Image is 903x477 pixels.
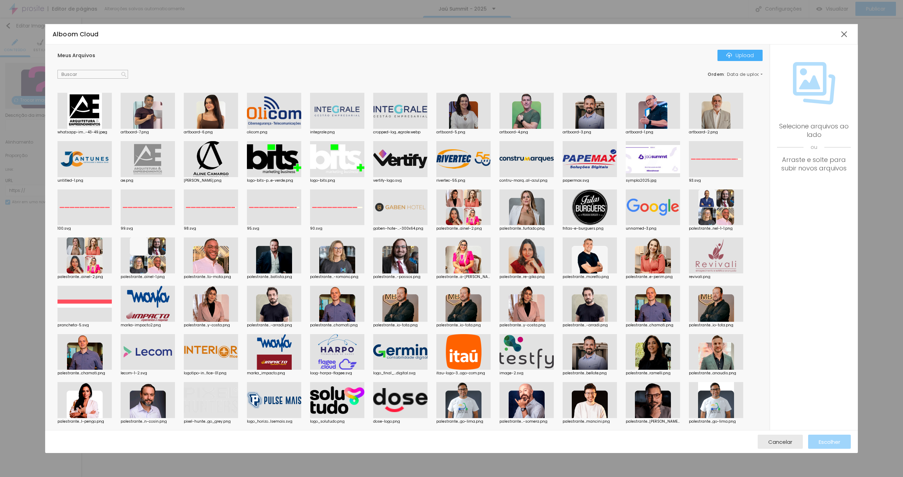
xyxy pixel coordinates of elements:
div: palestrante...chamati.png [626,324,680,327]
button: IconeUpload [717,50,763,61]
div: palestrante...[PERSON_NAME].png [626,420,680,423]
div: palestrante...bellote.png [563,372,617,375]
div: whatsapp-im...-43-49.jpeg [57,131,112,134]
div: logo-bits.png [310,179,364,182]
div: marka_impacto.png [247,372,301,375]
span: Alboom Cloud [53,30,99,38]
div: 90.svg [310,227,364,230]
div: artboard-1.png [626,131,680,134]
div: contru-marq...al-azul.png [499,179,554,182]
div: palestrante...ainel-1.png [121,275,175,279]
div: palestrante...ramelli.png [626,372,680,375]
div: integrale.png [310,131,364,134]
img: Icone [726,53,732,58]
div: loog-harpa-flagee.svg [310,372,364,375]
div: palestrante...-arradi.png [563,324,617,327]
div: palestrante...moretto.png [563,275,617,279]
span: Data de upload [727,72,764,77]
div: palestrante...mancini.png [563,420,617,423]
div: logotipo-in...fice-01.png [184,372,238,375]
div: Selecione arquivos ao lado Arraste e solte para subir novos arquivos [777,122,851,173]
div: logo_horizo...lsemais.svg [247,420,301,423]
div: artboard-3.png [563,131,617,134]
div: palestrante...io-tota.png [373,324,428,327]
div: palestrante...batista.png [247,275,301,279]
div: palestrante...y-costa.png [184,324,238,327]
div: palestrante...chamati.png [57,372,112,375]
div: palestrante...l-pengo.png [57,420,112,423]
div: revivali.png [689,275,743,279]
div: palestrante...n-cosin.png [121,420,175,423]
div: lecom-1-2.svg [121,372,175,375]
span: Cancelar [768,439,792,445]
div: vertify-logo.svg [373,179,428,182]
div: papermax.svg [563,179,617,182]
button: Cancelar [758,435,803,449]
div: palestrante...anaudis.png [689,372,743,375]
span: ou [777,139,851,156]
div: logo-bits-p...e-verde.png [247,179,301,182]
div: untitled-1.png [57,179,112,182]
div: artboard-2.png [689,131,743,134]
div: olicom.png [247,131,301,134]
div: dose-logo.png [373,420,428,423]
div: 99.svg [121,227,175,230]
div: artboard-7.png [121,131,175,134]
div: palestrante...to-mota.png [184,275,238,279]
div: palestrante...ainel-2.png [57,275,112,279]
div: palestrante...go-lima.png [436,420,491,423]
span: Escolher [819,439,840,445]
div: 95.svg [247,227,301,230]
div: artboard-6.png [184,131,238,134]
div: unnamed-3.png [626,227,680,230]
div: palestrante...go-lima.png [689,420,743,423]
div: gaben-hote-...-300x64.png [373,227,428,230]
div: palestrante...-romano.png [310,275,364,279]
div: prancheta-5.svg [57,324,112,327]
div: marka-impacto2.png [121,324,175,327]
div: ae.png [121,179,175,182]
div: palestrante...-somera.png [499,420,554,423]
div: itau-logo-3...ogo-com.png [436,372,491,375]
div: artboard-5.png [436,131,491,134]
img: Icone [793,62,835,104]
div: cropped-log...egrale.webp [373,131,428,134]
img: Icone [121,72,126,77]
div: artboard-4.png [499,131,554,134]
div: sympla2025.jpg [626,179,680,182]
div: palestrante...a-[PERSON_NAME].png [436,275,491,279]
div: palestrante...y-costa.png [499,324,554,327]
div: palestrante...io-tota.png [689,324,743,327]
div: palestrante...-passos.png [373,275,428,279]
div: 93.svg [689,179,743,182]
div: palestrante...furtado.png [499,227,554,230]
div: logo_solutudo.png [310,420,364,423]
div: fritas-e-burguers.png [563,227,617,230]
div: 98.svg [184,227,238,230]
div: palestrante...ainel-2.png [436,227,491,230]
div: palestrante...e-perim.png [626,275,680,279]
span: Ordem [708,71,724,77]
div: : [708,72,763,77]
div: palestrante...io-tota.png [436,324,491,327]
div: palestrante...re-gika.png [499,275,554,279]
div: pixel-hunte...go_grey.png [184,420,238,423]
span: Meus Arquivos [57,52,95,59]
button: Escolher [808,435,851,449]
div: rivertec-55.png [436,179,491,182]
div: palestrante...nel-1-1.png [689,227,743,230]
div: logo_final_...digital.svg [373,372,428,375]
div: palestrante...chamati.png [310,324,364,327]
div: image-2.svg [499,372,554,375]
div: palestrante...-arradi.png [247,324,301,327]
input: Buscar [57,70,128,79]
div: 100.svg [57,227,112,230]
div: Upload [726,53,754,58]
div: [PERSON_NAME].png [184,179,238,182]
